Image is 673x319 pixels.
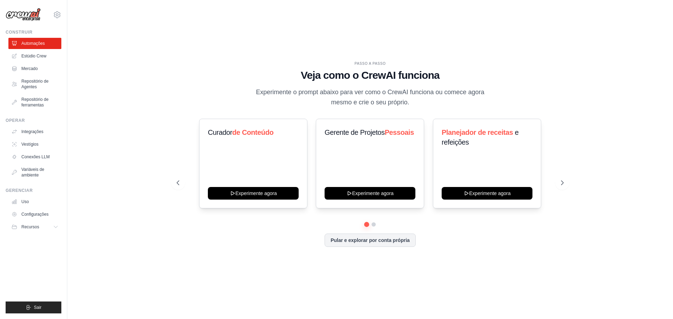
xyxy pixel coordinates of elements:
font: Pessoais [385,129,414,136]
font: Mercado [21,66,38,71]
font: Experimente agora [236,190,277,196]
a: Integrações [8,126,61,137]
button: Sair [6,301,61,313]
font: Automações [21,41,45,46]
button: Pular e explorar por conta própria [325,234,416,247]
font: Repositório de Agentes [21,79,48,89]
font: Uso [21,199,29,204]
font: Vestígios [21,142,39,147]
img: Logotipo [6,8,41,21]
button: Experimente agora [208,187,299,200]
button: Experimente agora [325,187,415,200]
a: Vestígios [8,139,61,150]
font: Integrações [21,129,43,134]
font: Planejador de receitas [442,129,513,136]
font: Experimente agora [352,190,394,196]
button: Experimente agora [442,187,532,200]
a: Uso [8,196,61,207]
a: Configurações [8,209,61,220]
font: Conexões LLM [21,154,50,159]
font: PASSO A PASSO [355,62,386,65]
a: Variáveis ​​de ambiente [8,164,61,181]
a: Conexões LLM [8,151,61,162]
a: Estúdio Crew [8,50,61,62]
font: e refeições [442,129,518,146]
font: Gerente de Projetos [325,129,385,136]
font: Experimente o prompt abaixo para ver como o CrewAI funciona ou comece agora mesmo e crie o seu pr... [256,89,484,106]
font: Configurações [21,212,48,217]
a: Automações [8,38,61,49]
a: Mercado [8,63,61,74]
font: Variáveis ​​de ambiente [21,167,44,178]
font: Veja como o CrewAI funciona [301,69,440,81]
font: Experimente agora [469,190,510,196]
font: Sair [34,305,41,310]
font: Recursos [21,224,39,229]
font: Operar [6,118,25,123]
font: de Conteúdo [232,129,273,136]
font: Pular e explorar por conta própria [331,237,410,243]
font: Estúdio Crew [21,54,46,58]
font: Construir [6,30,33,35]
font: Curador [208,129,232,136]
a: Repositório de Agentes [8,76,61,92]
button: Recursos [8,221,61,233]
font: Gerenciar [6,188,33,193]
font: Repositório de ferramentas [21,97,48,108]
a: Repositório de ferramentas [8,94,61,111]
